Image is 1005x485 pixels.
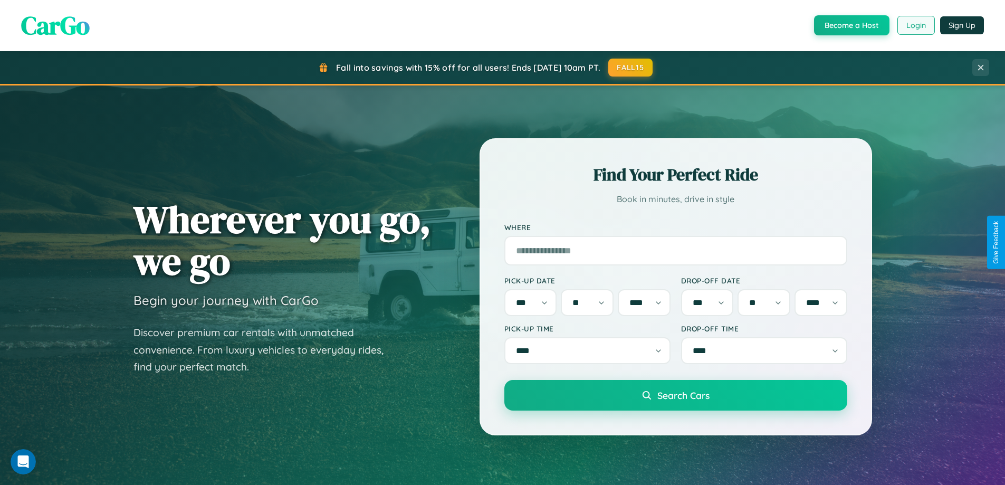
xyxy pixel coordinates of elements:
span: Search Cars [657,389,710,401]
button: FALL15 [608,59,653,77]
button: Search Cars [504,380,847,411]
p: Book in minutes, drive in style [504,192,847,207]
label: Where [504,223,847,232]
label: Drop-off Time [681,324,847,333]
span: Fall into savings with 15% off for all users! Ends [DATE] 10am PT. [336,62,600,73]
button: Sign Up [940,16,984,34]
span: CarGo [21,8,90,43]
h3: Begin your journey with CarGo [133,292,319,308]
label: Pick-up Time [504,324,671,333]
p: Discover premium car rentals with unmatched convenience. From luxury vehicles to everyday rides, ... [133,324,397,376]
div: Give Feedback [992,221,1000,264]
label: Pick-up Date [504,276,671,285]
label: Drop-off Date [681,276,847,285]
h1: Wherever you go, we go [133,198,431,282]
iframe: Intercom live chat [11,449,36,474]
h2: Find Your Perfect Ride [504,163,847,186]
button: Become a Host [814,15,889,35]
button: Login [897,16,935,35]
